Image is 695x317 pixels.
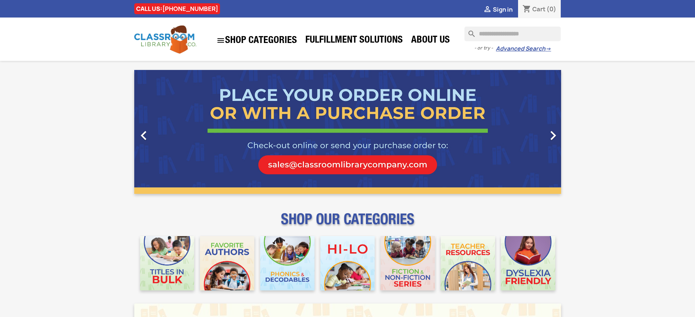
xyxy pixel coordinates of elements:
i:  [135,126,153,145]
a: SHOP CATEGORIES [213,32,301,48]
i: search [464,27,473,35]
span: (0) [547,5,556,13]
img: Classroom Library Company [134,26,196,54]
img: CLC_HiLo_Mobile.jpg [320,236,375,290]
a: Previous [134,70,198,194]
i: shopping_cart [522,5,531,14]
a: Next [497,70,561,194]
img: CLC_Fiction_Nonfiction_Mobile.jpg [381,236,435,290]
span: → [545,45,551,52]
p: SHOP OUR CATEGORIES [134,217,561,230]
i:  [544,126,562,145]
a:  Sign in [483,5,513,13]
a: Fulfillment Solutions [302,34,406,48]
img: CLC_Teacher_Resources_Mobile.jpg [441,236,495,290]
img: CLC_Dyslexia_Mobile.jpg [501,236,555,290]
i:  [483,5,492,14]
span: Cart [532,5,545,13]
span: Sign in [493,5,513,13]
img: CLC_Bulk_Mobile.jpg [140,236,194,290]
i:  [216,36,225,45]
a: Advanced Search→ [496,45,551,52]
ul: Carousel container [134,70,561,194]
img: CLC_Phonics_And_Decodables_Mobile.jpg [260,236,314,290]
a: [PHONE_NUMBER] [162,5,218,13]
input: Search [464,27,561,41]
a: About Us [408,34,453,48]
div: CALL US: [134,3,220,14]
img: CLC_Favorite_Authors_Mobile.jpg [200,236,254,290]
span: - or try - [474,44,496,52]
